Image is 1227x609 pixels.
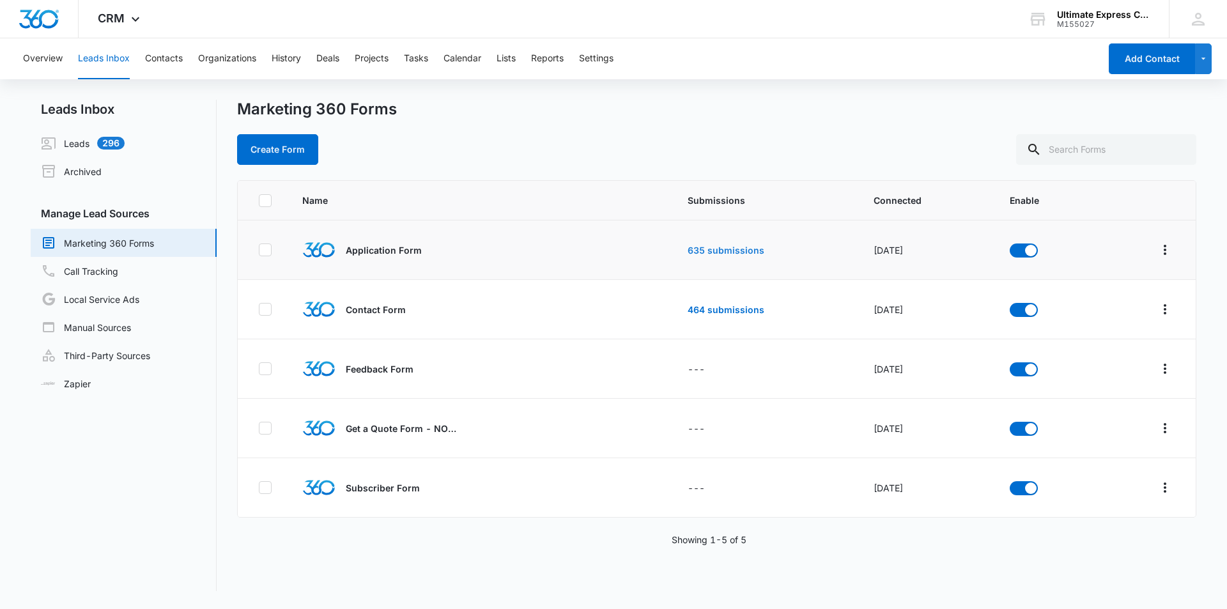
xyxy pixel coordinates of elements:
a: Leads296 [41,135,125,151]
button: Add Contact [1109,43,1195,74]
div: [DATE] [874,422,979,435]
button: Calendar [444,38,481,79]
button: Lists [497,38,516,79]
span: Enable [1010,194,1083,207]
span: Name [302,194,599,207]
span: Connected [874,194,979,207]
div: [DATE] [874,481,979,495]
button: Overflow Menu [1155,240,1175,260]
div: account name [1057,10,1150,20]
button: Settings [579,38,613,79]
a: Local Service Ads [41,291,139,307]
span: --- [688,482,705,493]
button: Tasks [404,38,428,79]
button: Create Form [237,134,318,165]
p: Application Form [346,243,422,257]
div: [DATE] [874,303,979,316]
div: [DATE] [874,362,979,376]
span: CRM [98,12,125,25]
div: [DATE] [874,243,979,257]
a: Zapier [41,377,91,390]
button: Deals [316,38,339,79]
button: Overview [23,38,63,79]
h2: Leads Inbox [31,100,217,119]
button: Leads Inbox [78,38,130,79]
a: 635 submissions [688,245,764,256]
button: Reports [531,38,564,79]
button: Overflow Menu [1155,418,1175,438]
a: Manual Sources [41,320,131,335]
a: Third-Party Sources [41,348,150,363]
span: --- [688,364,705,374]
a: Call Tracking [41,263,118,279]
p: Subscriber Form [346,481,420,495]
input: Search Forms [1016,134,1196,165]
button: Overflow Menu [1155,358,1175,379]
a: 464 submissions [688,304,764,315]
span: Submissions [688,194,843,207]
button: Contacts [145,38,183,79]
button: Overflow Menu [1155,299,1175,320]
a: Archived [41,164,102,179]
p: Get a Quote Form - NOT USING [346,422,461,435]
button: History [272,38,301,79]
p: Showing 1-5 of 5 [672,533,746,546]
h3: Manage Lead Sources [31,206,217,221]
h1: Marketing 360 Forms [237,100,397,119]
a: Marketing 360 Forms [41,235,154,251]
span: --- [688,423,705,434]
button: Projects [355,38,389,79]
button: Organizations [198,38,256,79]
button: Overflow Menu [1155,477,1175,498]
p: Feedback Form [346,362,413,376]
p: Contact Form [346,303,406,316]
div: account id [1057,20,1150,29]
